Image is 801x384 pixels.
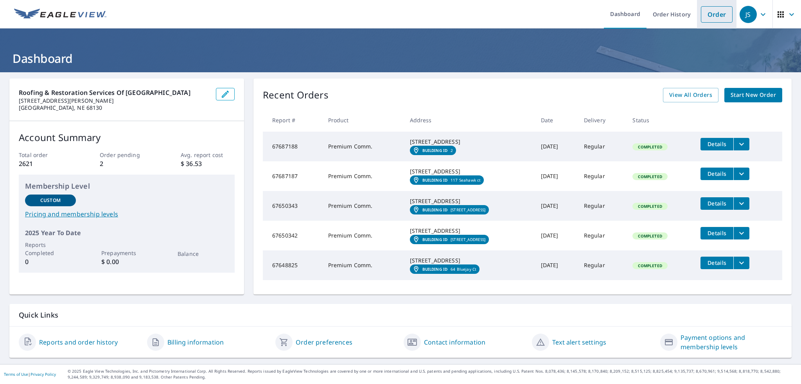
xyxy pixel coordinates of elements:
span: Completed [633,174,666,179]
p: Avg. report cost [181,151,235,159]
td: Premium Comm. [322,161,404,191]
a: Building ID[STREET_ADDRESS] [410,205,489,214]
em: Building ID [422,207,448,212]
p: [STREET_ADDRESS][PERSON_NAME] [19,97,210,104]
div: [STREET_ADDRESS] [410,197,528,205]
button: filesDropdownBtn-67687187 [733,168,749,180]
td: Premium Comm. [322,221,404,250]
span: Details [705,140,729,148]
em: Building ID [422,148,448,153]
div: [STREET_ADDRESS] [410,138,528,146]
p: Roofing & Restoration Services of [GEOGRAPHIC_DATA] [19,88,210,97]
td: Premium Comm. [322,132,404,161]
p: 0 [25,257,76,266]
p: Account Summary [19,130,235,145]
td: Regular [578,132,627,161]
button: detailsBtn-67687188 [700,138,733,150]
span: Completed [633,144,666,150]
td: [DATE] [535,161,578,191]
p: © 2025 Eagle View Technologies, Inc. and Pictometry International Corp. All Rights Reserved. Repo... [68,368,797,380]
em: Building ID [422,178,448,182]
span: Details [705,170,729,177]
p: Custom [40,197,61,204]
p: 2 [100,159,154,168]
div: [STREET_ADDRESS] [410,168,528,175]
td: Regular [578,221,627,250]
p: 2621 [19,159,73,168]
h1: Dashboard [9,50,792,66]
button: detailsBtn-67650342 [700,227,733,239]
p: | [4,372,56,377]
a: Billing information [167,338,224,347]
a: Text alert settings [552,338,606,347]
td: 67687187 [263,161,322,191]
th: Status [626,109,694,132]
p: $ 0.00 [101,257,152,266]
button: detailsBtn-67650343 [700,197,733,210]
a: Building ID[STREET_ADDRESS] [410,235,489,244]
a: Reports and order history [39,338,118,347]
td: [DATE] [535,221,578,250]
p: Reports Completed [25,241,76,257]
td: 67687188 [263,132,322,161]
a: Building ID2 [410,146,456,155]
td: Regular [578,250,627,280]
button: filesDropdownBtn-67648825 [733,257,749,269]
a: Building ID117 Seahawk ct [410,175,484,185]
span: View All Orders [669,90,712,100]
th: Address [404,109,535,132]
button: filesDropdownBtn-67687188 [733,138,749,150]
td: [DATE] [535,250,578,280]
p: [GEOGRAPHIC_DATA], NE 68130 [19,104,210,111]
a: Contact information [424,338,485,347]
a: Payment options and membership levels [681,333,782,352]
td: [DATE] [535,191,578,221]
td: Regular [578,161,627,191]
a: Order preferences [296,338,352,347]
span: Completed [633,233,666,239]
p: Recent Orders [263,88,329,102]
p: Quick Links [19,310,782,320]
p: $ 36.53 [181,159,235,168]
a: Privacy Policy [31,371,56,377]
th: Report # [263,109,322,132]
em: Building ID [422,237,448,242]
div: JS [740,6,757,23]
td: Premium Comm. [322,191,404,221]
button: filesDropdownBtn-67650342 [733,227,749,239]
th: Product [322,109,404,132]
button: detailsBtn-67687187 [700,168,733,180]
span: Start New Order [731,90,776,100]
p: 2025 Year To Date [25,228,228,238]
span: Completed [633,204,666,209]
td: Regular [578,191,627,221]
th: Date [535,109,578,132]
span: Details [705,200,729,207]
p: Prepayments [101,249,152,257]
td: [DATE] [535,132,578,161]
span: Details [705,259,729,266]
p: Order pending [100,151,154,159]
a: Terms of Use [4,371,28,377]
td: 67650343 [263,191,322,221]
div: [STREET_ADDRESS] [410,227,528,235]
button: filesDropdownBtn-67650343 [733,197,749,210]
td: 67650342 [263,221,322,250]
span: Details [705,229,729,237]
a: Pricing and membership levels [25,209,228,219]
a: Order [701,6,733,23]
img: EV Logo [14,9,106,20]
p: Balance [178,250,228,258]
p: Membership Level [25,181,228,191]
a: Building ID64 Bluejay Ct [410,264,480,274]
div: [STREET_ADDRESS] [410,257,528,264]
span: Completed [633,263,666,268]
button: detailsBtn-67648825 [700,257,733,269]
em: Building ID [422,267,448,271]
p: Total order [19,151,73,159]
a: Start New Order [724,88,782,102]
td: 67648825 [263,250,322,280]
th: Delivery [578,109,627,132]
a: View All Orders [663,88,718,102]
td: Premium Comm. [322,250,404,280]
